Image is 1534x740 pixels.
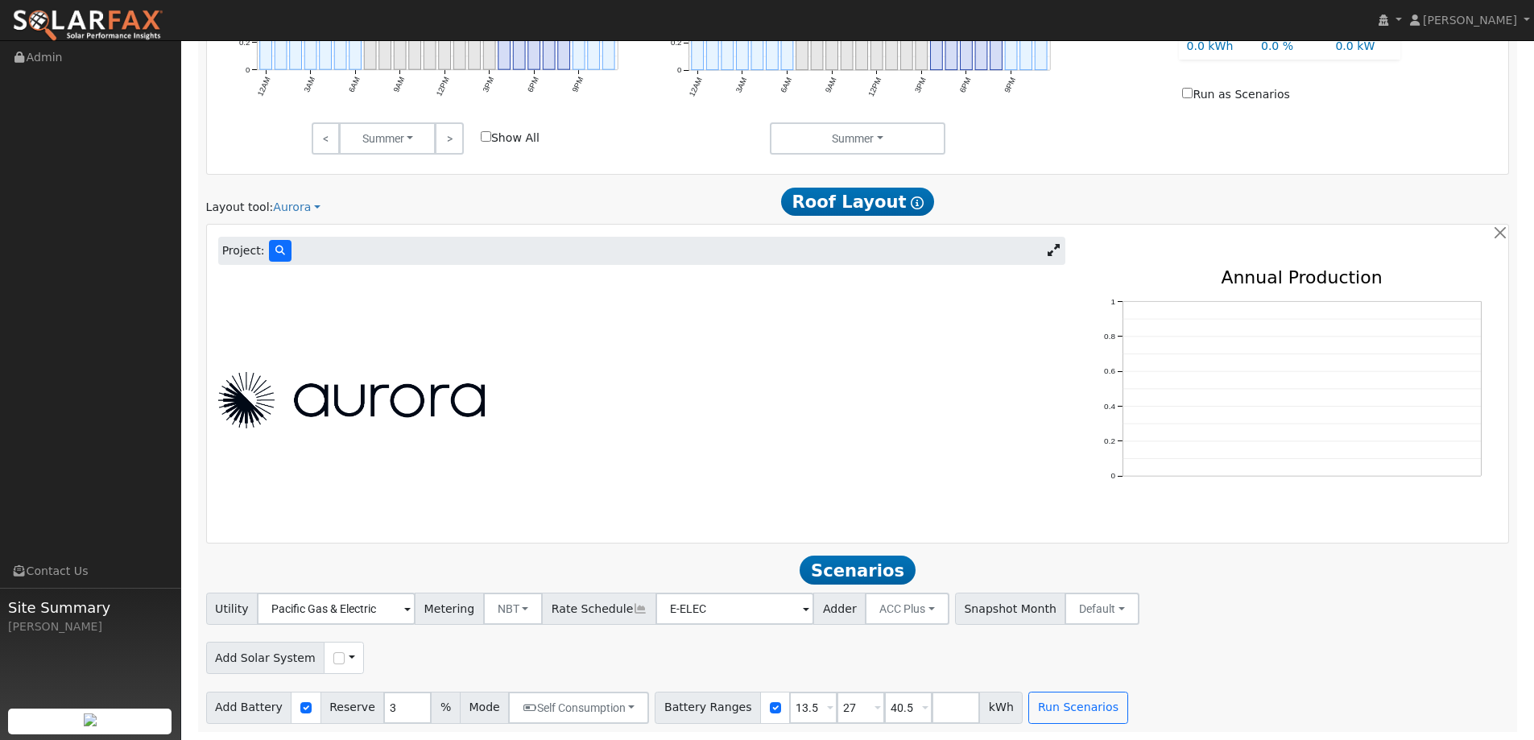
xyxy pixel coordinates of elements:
div: 0.0 kW [1327,38,1401,55]
text: 0 [246,65,250,74]
rect: onclick="" [259,32,271,69]
span: Snapshot Month [955,593,1066,625]
text: 3PM [481,76,495,94]
label: Show All [481,130,540,147]
button: Run Scenarios [1028,692,1127,724]
text: 0.6 [1104,367,1115,376]
text: 0.8 [1104,332,1115,341]
text: 6PM [957,76,972,94]
button: NBT [483,593,544,625]
rect: onclick="" [304,27,316,69]
button: Self Consumption [508,692,649,724]
span: Roof Layout [781,188,935,217]
rect: onclick="" [751,30,763,69]
text: 6AM [779,76,793,94]
span: Mode [460,692,509,724]
text: 9PM [1003,76,1017,94]
button: ACC Plus [865,593,949,625]
rect: onclick="" [781,31,793,70]
text: Annual Production [1221,267,1382,287]
a: Aurora [273,199,320,216]
text: 0.4 [1104,402,1115,411]
text: 3PM [913,76,928,94]
text: 12AM [688,76,705,97]
span: Adder [813,593,866,625]
span: Reserve [320,692,385,724]
rect: onclick="" [275,32,287,70]
rect: onclick="" [573,13,585,69]
div: [PERSON_NAME] [8,618,172,635]
text: 0 [677,65,681,74]
span: Layout tool: [206,201,274,213]
label: Run as Scenarios [1182,86,1289,103]
span: Rate Schedule [542,593,656,625]
div: 0.0 % [1252,38,1326,55]
img: Aurora Logo [218,372,485,428]
text: 0.2 [1104,436,1115,445]
div: 0.0 kWh [1178,38,1252,55]
text: 0.2 [239,38,250,47]
input: Select a Rate Schedule [655,593,814,625]
span: [PERSON_NAME] [1423,14,1517,27]
rect: onclick="" [692,33,704,70]
span: Battery Ranges [655,692,761,724]
rect: onclick="" [289,30,301,69]
text: 6AM [346,76,361,94]
text: 12PM [866,76,883,97]
text: 3AM [734,76,748,94]
button: Default [1065,593,1139,625]
rect: onclick="" [602,15,614,69]
span: Add Battery [206,692,292,724]
rect: onclick="" [319,31,331,70]
span: Scenarios [800,556,915,585]
rect: onclick="" [767,30,779,69]
rect: onclick="" [706,33,718,70]
text: 9AM [391,76,406,94]
rect: onclick="" [379,5,391,69]
rect: onclick="" [1019,6,1032,69]
rect: onclick="" [349,31,362,70]
span: Metering [415,593,484,625]
input: Run as Scenarios [1182,88,1193,98]
text: 0.2 [671,38,681,47]
button: Summer [339,122,436,155]
img: retrieve [84,713,97,726]
rect: onclick="" [1035,15,1047,70]
rect: onclick="" [722,30,734,69]
rect: onclick="" [796,20,808,69]
rect: onclick="" [588,6,600,69]
text: 6PM [526,76,540,94]
input: Select a Utility [257,593,416,625]
i: Show Help [911,196,924,209]
span: Project: [222,242,265,259]
text: 0 [1110,472,1115,481]
a: > [435,122,463,155]
span: Site Summary [8,597,172,618]
text: 12AM [255,76,272,97]
span: kWh [979,692,1023,724]
input: Show All [481,131,491,142]
span: Utility [206,593,258,625]
rect: onclick="" [811,6,823,70]
text: 1 [1110,297,1115,306]
text: 12PM [434,76,451,97]
span: Add Solar System [206,642,325,674]
text: 3AM [302,76,316,94]
text: 9PM [570,76,585,94]
img: SolarFax [12,9,163,43]
a: Expand Aurora window [1042,239,1065,263]
button: Summer [770,122,946,155]
span: % [431,692,460,724]
rect: onclick="" [334,30,346,69]
a: < [312,122,340,155]
rect: onclick="" [1005,14,1017,70]
text: 9AM [823,76,837,94]
rect: onclick="" [364,21,376,70]
rect: onclick="" [737,27,749,70]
